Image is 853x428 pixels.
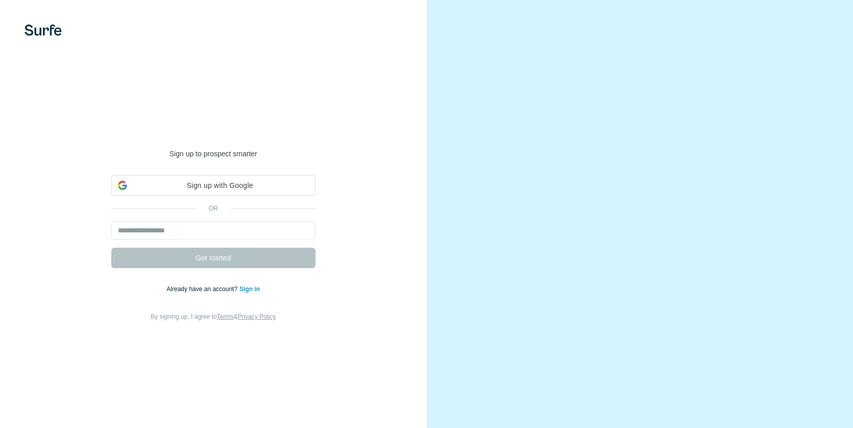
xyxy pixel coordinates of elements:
[111,106,315,147] h1: Welcome to [GEOGRAPHIC_DATA]
[151,313,276,320] span: By signing up, I agree to &
[111,149,315,159] p: Sign up to prospect smarter
[237,313,276,320] a: Privacy Policy
[131,180,309,191] span: Sign up with Google
[25,25,62,36] img: Surfe's logo
[111,175,315,196] div: Sign up with Google
[217,313,234,320] a: Terms
[197,204,230,213] p: or
[166,286,239,293] span: Already have an account?
[239,286,260,293] a: Sign in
